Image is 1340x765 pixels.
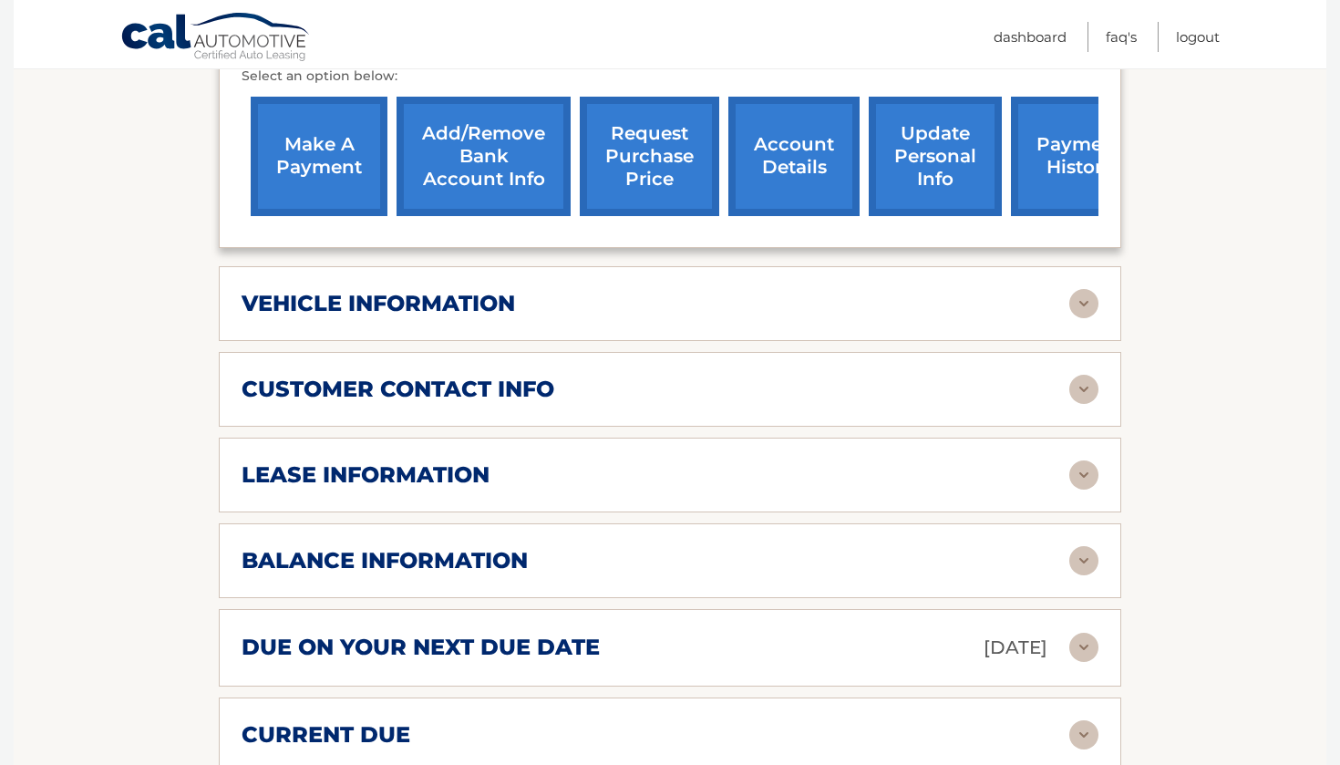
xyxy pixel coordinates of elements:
[1069,720,1098,749] img: accordion-rest.svg
[1069,546,1098,575] img: accordion-rest.svg
[994,22,1067,52] a: Dashboard
[251,97,387,216] a: make a payment
[728,97,860,216] a: account details
[1069,460,1098,490] img: accordion-rest.svg
[397,97,571,216] a: Add/Remove bank account info
[984,632,1047,664] p: [DATE]
[120,12,312,65] a: Cal Automotive
[242,66,1098,88] p: Select an option below:
[242,547,528,574] h2: balance information
[242,721,410,749] h2: current due
[242,290,515,317] h2: vehicle information
[1011,97,1148,216] a: payment history
[1069,633,1098,662] img: accordion-rest.svg
[869,97,1002,216] a: update personal info
[1069,289,1098,318] img: accordion-rest.svg
[1106,22,1137,52] a: FAQ's
[580,97,719,216] a: request purchase price
[242,376,554,403] h2: customer contact info
[1069,375,1098,404] img: accordion-rest.svg
[242,634,600,661] h2: due on your next due date
[242,461,490,489] h2: lease information
[1176,22,1220,52] a: Logout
